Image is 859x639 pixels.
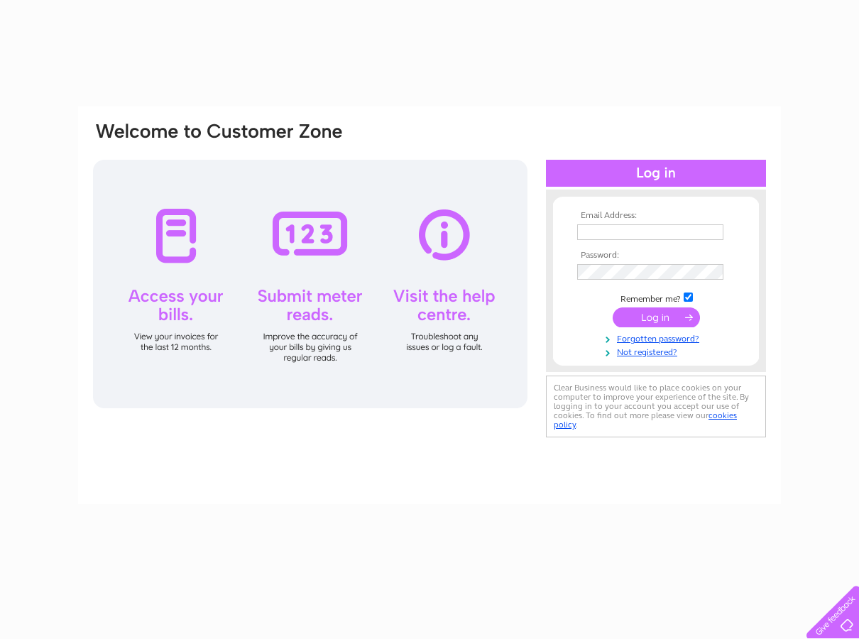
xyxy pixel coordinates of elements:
[613,307,700,327] input: Submit
[577,344,738,358] a: Not registered?
[577,331,738,344] a: Forgotten password?
[574,290,738,305] td: Remember me?
[546,376,766,437] div: Clear Business would like to place cookies on your computer to improve your experience of the sit...
[574,251,738,261] th: Password:
[574,211,738,221] th: Email Address:
[554,410,737,430] a: cookies policy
